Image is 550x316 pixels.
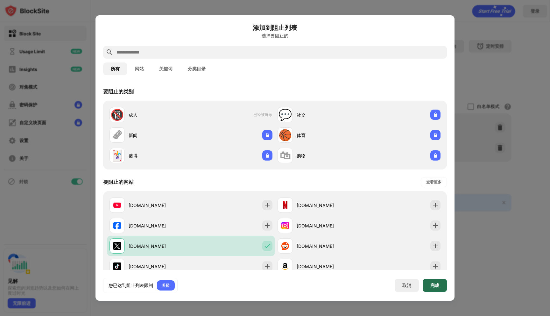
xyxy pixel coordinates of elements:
img: favicons [113,201,121,209]
img: favicons [113,222,121,229]
div: [DOMAIN_NAME] [129,222,191,229]
button: 关键词 [152,62,180,75]
div: 要阻止的类别 [103,88,134,95]
div: 🗞 [112,129,123,142]
img: search.svg [106,48,113,56]
div: 社交 [297,111,359,118]
div: [DOMAIN_NAME] [129,243,191,249]
div: 🏀 [279,129,292,142]
div: 赌博 [129,152,191,159]
div: 选择要阻止的 [103,33,447,38]
div: 升级 [162,282,170,289]
div: [DOMAIN_NAME] [129,263,191,270]
div: [DOMAIN_NAME] [129,202,191,209]
img: favicons [113,262,121,270]
h6: 添加到阻止列表 [103,23,447,32]
div: [DOMAIN_NAME] [297,202,359,209]
img: favicons [281,201,289,209]
img: favicons [281,242,289,250]
img: favicons [113,242,121,250]
div: 🃏 [110,149,124,162]
img: favicons [281,262,289,270]
div: 新闻 [129,132,191,139]
button: 所有 [103,62,127,75]
div: 购物 [297,152,359,159]
div: 查看更多 [426,179,441,185]
span: 已经被屏蔽 [253,112,272,118]
div: [DOMAIN_NAME] [297,222,359,229]
div: 体育 [297,132,359,139]
img: favicons [281,222,289,229]
div: 完成 [430,283,439,288]
button: 网站 [127,62,152,75]
div: 成人 [129,111,191,118]
div: [DOMAIN_NAME] [297,263,359,270]
div: 🔞 [110,108,124,121]
button: 分类目录 [180,62,213,75]
div: [DOMAIN_NAME] [297,243,359,249]
div: 您已达到阻止列表限制 [109,282,153,289]
div: 💬 [279,108,292,121]
div: 取消 [402,283,411,289]
div: 要阻止的网站 [103,179,134,186]
div: 🛍 [280,149,291,162]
